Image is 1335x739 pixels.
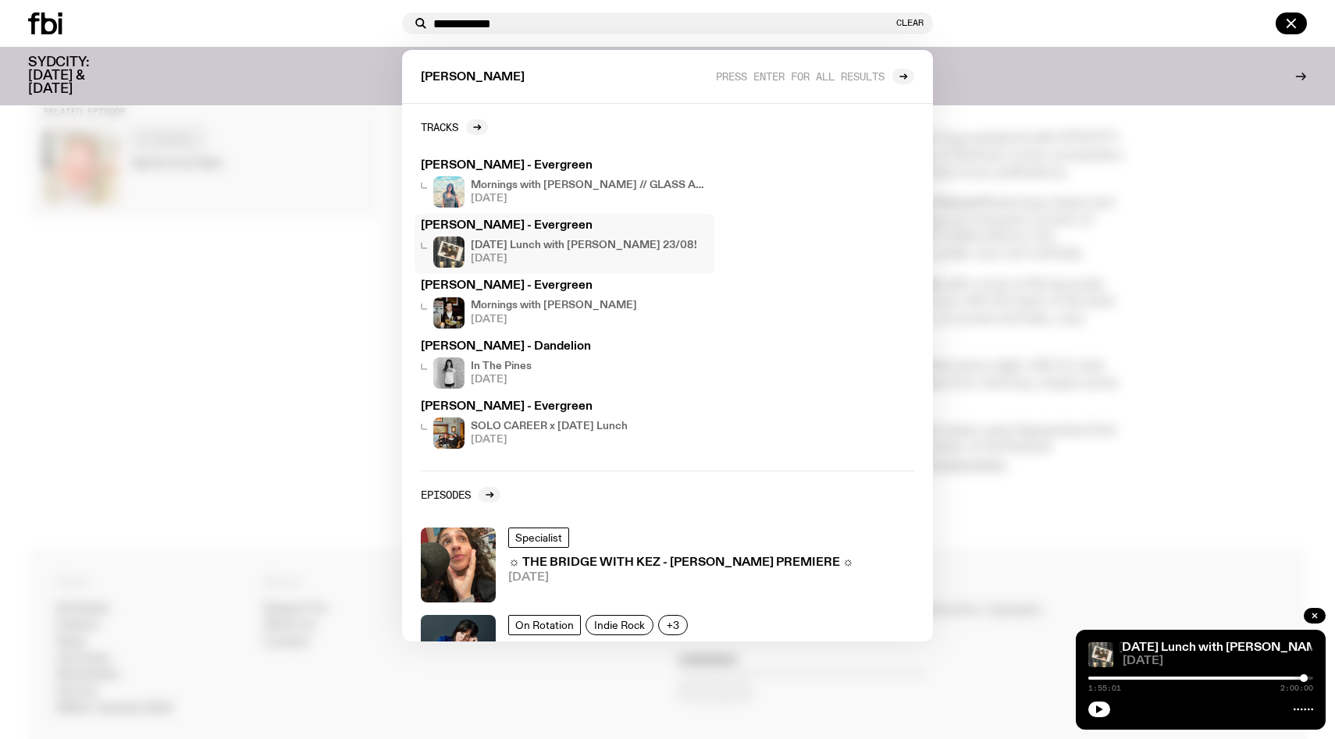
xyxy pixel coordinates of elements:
[415,335,714,395] a: [PERSON_NAME] - DandelionIn The Pines[DATE]
[421,341,708,353] h3: [PERSON_NAME] - Dandelion
[508,557,853,569] h3: ☼ THE BRIDGE WITH KEZ - [PERSON_NAME] PREMIERE ☼
[28,56,128,96] h3: SYDCITY: [DATE] & [DATE]
[716,69,914,84] a: Press enter for all results
[421,160,708,172] h3: [PERSON_NAME] - Evergreen
[433,236,465,268] img: A polaroid of Ella Avni in the studio on top of the mixer which is also located in the studio.
[421,72,525,83] span: [PERSON_NAME]
[716,70,885,82] span: Press enter for all results
[421,401,708,413] h3: [PERSON_NAME] - Evergreen
[421,119,488,135] a: Tracks
[471,435,628,445] span: [DATE]
[471,314,637,325] span: [DATE]
[1280,684,1313,692] span: 2:00:00
[421,220,708,232] h3: [PERSON_NAME] - Evergreen
[471,300,637,311] h4: Mornings with [PERSON_NAME]
[433,417,465,449] img: solo career 4 slc
[415,609,920,696] a: On RotationIndie Rock+3Arvos with [PERSON_NAME] ✩ [PERSON_NAME] PREMIERE ✩[DATE]
[415,274,714,334] a: [PERSON_NAME] - EvergreenSam blankly stares at the camera, brightly lit by a camera flash wearing...
[415,521,920,609] a: Specialist☼ THE BRIDGE WITH KEZ - [PERSON_NAME] PREMIERE ☼[DATE]
[896,19,924,27] button: Clear
[471,240,697,250] h4: [DATE] Lunch with [PERSON_NAME] 23/08!
[471,254,697,264] span: [DATE]
[1088,684,1121,692] span: 1:55:01
[471,361,532,371] h4: In The Pines
[421,121,458,133] h2: Tracks
[415,395,714,455] a: [PERSON_NAME] - Evergreensolo career 4 slcSOLO CAREER x [DATE] Lunch[DATE]
[433,297,465,329] img: Sam blankly stares at the camera, brightly lit by a camera flash wearing a hat collared shirt and...
[471,421,628,432] h4: SOLO CAREER x [DATE] Lunch
[1123,656,1313,667] span: [DATE]
[421,487,500,503] a: Episodes
[1088,642,1113,667] img: A polaroid of Ella Avni in the studio on top of the mixer which is also located in the studio.
[471,180,708,190] h4: Mornings with [PERSON_NAME] // GLASS ANIMALS & [GEOGRAPHIC_DATA]
[508,572,853,584] span: [DATE]
[471,375,532,385] span: [DATE]
[415,214,714,274] a: [PERSON_NAME] - EvergreenA polaroid of Ella Avni in the studio on top of the mixer which is also ...
[421,280,708,292] h3: [PERSON_NAME] - Evergreen
[421,489,471,500] h2: Episodes
[471,194,708,204] span: [DATE]
[415,154,714,214] a: [PERSON_NAME] - EvergreenMornings with [PERSON_NAME] // GLASS ANIMALS & [GEOGRAPHIC_DATA][DATE]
